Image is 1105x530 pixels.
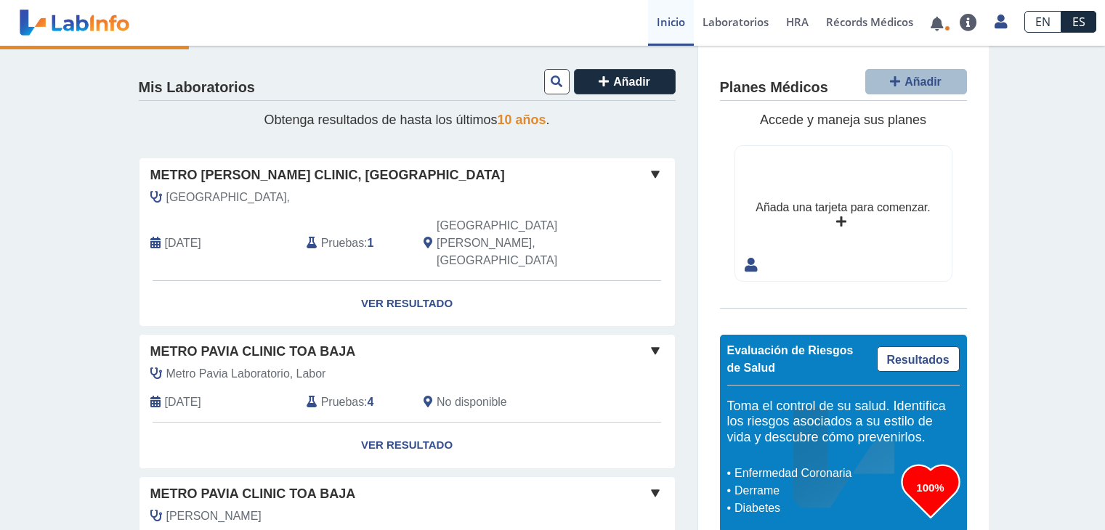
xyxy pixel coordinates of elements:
[437,217,597,269] span: San Juan, PR
[139,79,255,97] h4: Mis Laboratorios
[613,76,650,88] span: Añadir
[574,69,676,94] button: Añadir
[139,281,675,327] a: Ver Resultado
[756,199,930,216] div: Añada una tarjeta para comenzar.
[264,113,549,127] span: Obtenga resultados de hasta los últimos .
[904,76,942,88] span: Añadir
[727,399,960,446] h5: Toma el control de su salud. Identifica los riesgos asociados a su estilo de vida y descubre cómo...
[321,394,364,411] span: Pruebas
[368,396,374,408] b: 4
[150,342,356,362] span: Metro Pavia Clinic Toa Baja
[321,235,364,252] span: Pruebas
[1061,11,1096,33] a: ES
[786,15,809,29] span: HRA
[1024,11,1061,33] a: EN
[437,394,507,411] span: No disponible
[166,507,262,525] span: Cruz Dardiz, Nicolas
[150,166,505,185] span: Metro [PERSON_NAME] Clinic, [GEOGRAPHIC_DATA]
[150,484,356,504] span: Metro Pavia Clinic Toa Baja
[139,423,675,468] a: Ver Resultado
[165,394,201,411] span: 2025-08-04
[296,217,413,269] div: :
[296,394,413,411] div: :
[877,346,960,372] a: Resultados
[498,113,546,127] span: 10 años
[368,237,374,249] b: 1
[166,189,291,206] span: Santiago,
[166,365,326,383] span: Metro Pavia Laboratorio, Labor
[865,69,967,94] button: Añadir
[727,344,854,374] span: Evaluación de Riesgos de Salud
[720,79,828,97] h4: Planes Médicos
[760,113,926,127] span: Accede y maneja sus planes
[731,465,902,482] li: Enfermedad Coronaria
[731,482,902,500] li: Derrame
[165,235,201,252] span: 2025-08-07
[731,500,902,517] li: Diabetes
[902,478,960,497] h3: 100%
